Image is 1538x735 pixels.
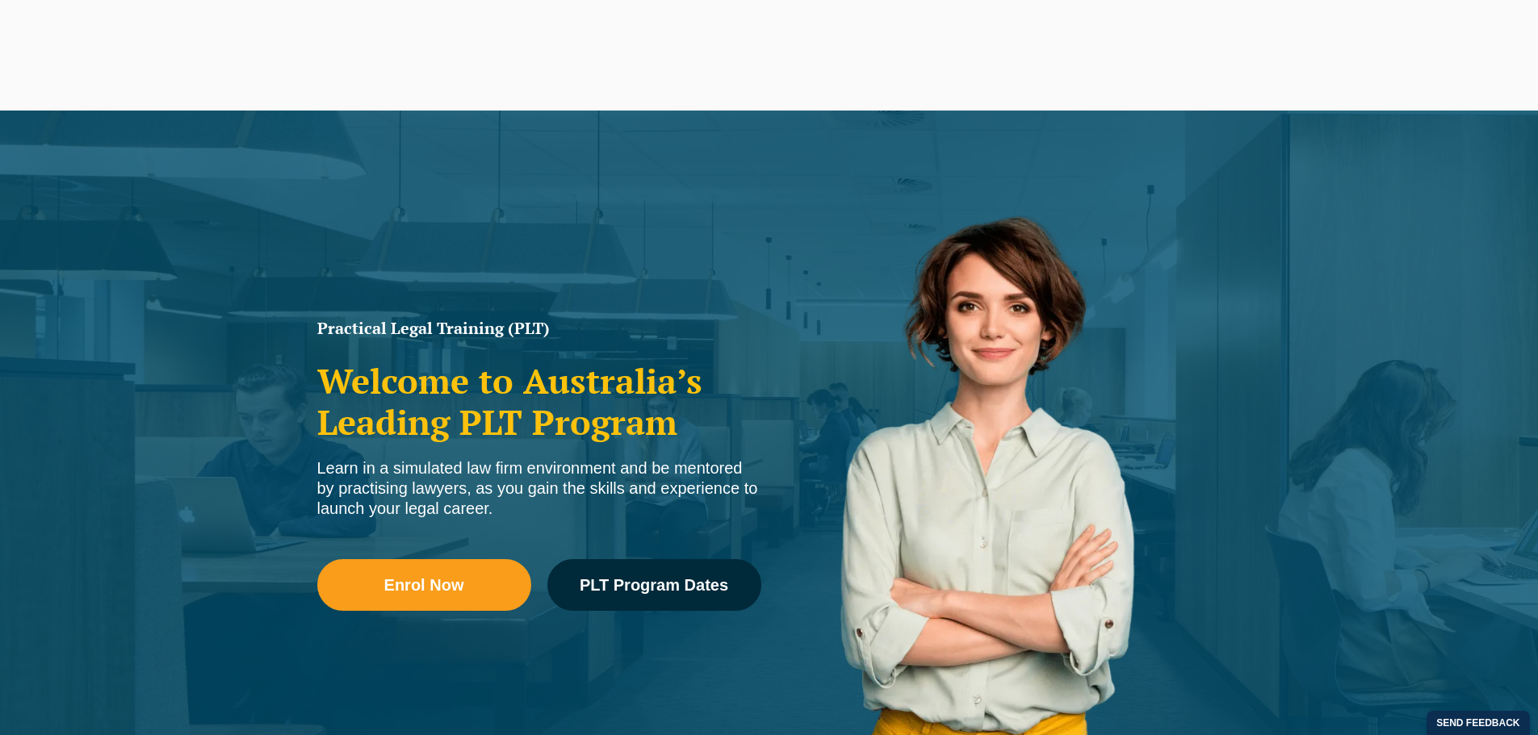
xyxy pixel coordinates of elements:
[317,458,761,519] div: Learn in a simulated law firm environment and be mentored by practising lawyers, as you gain the ...
[317,320,761,336] h1: Practical Legal Training (PLT)
[317,559,531,611] a: Enrol Now
[580,577,728,593] span: PLT Program Dates
[317,361,761,442] h2: Welcome to Australia’s Leading PLT Program
[384,577,464,593] span: Enrol Now
[547,559,761,611] a: PLT Program Dates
